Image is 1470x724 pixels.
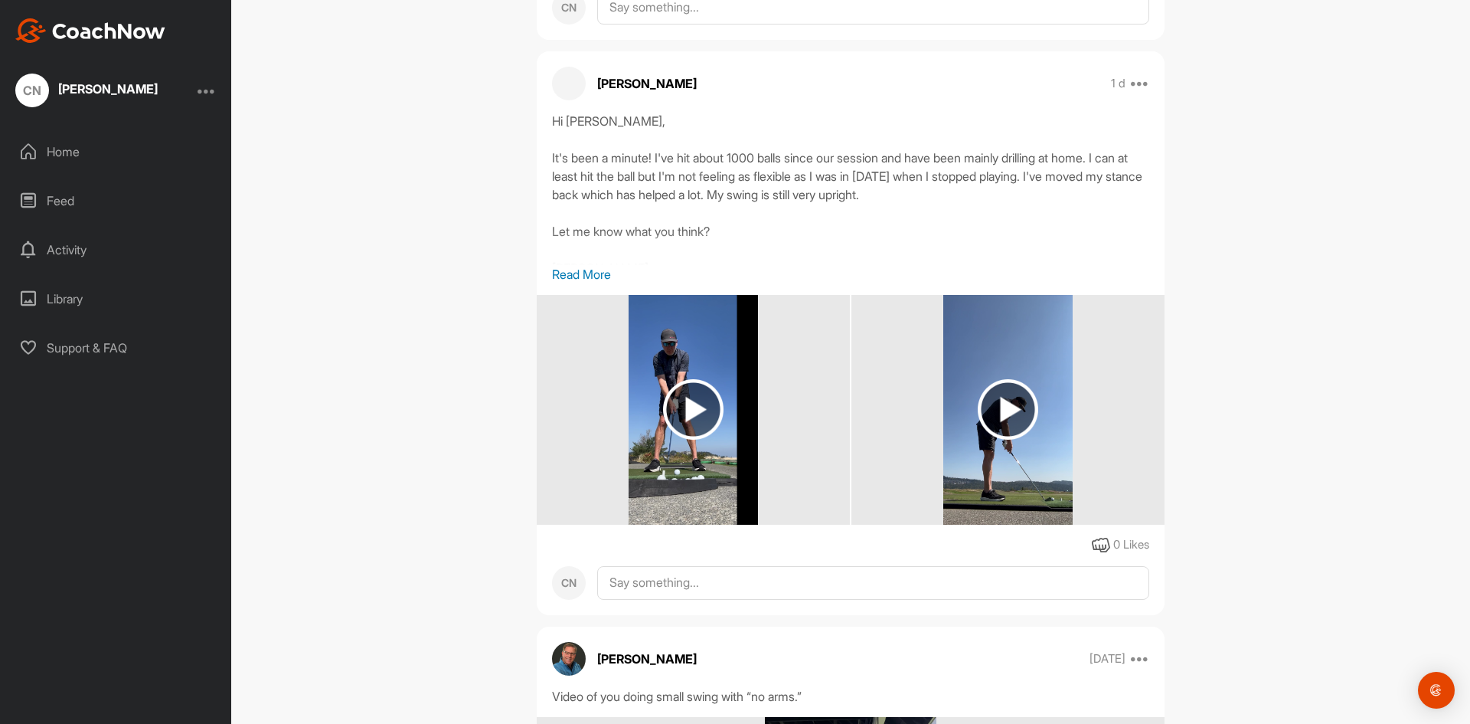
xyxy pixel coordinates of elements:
[8,329,224,367] div: Support & FAQ
[8,231,224,269] div: Activity
[663,379,724,440] img: play
[1089,651,1125,667] p: [DATE]
[552,687,1149,706] div: Video of you doing small swing with “no arms.”
[15,18,165,43] img: CoachNow
[597,650,697,668] p: [PERSON_NAME]
[1111,76,1125,91] p: 1 d
[597,74,697,93] p: [PERSON_NAME]
[1418,672,1455,709] div: Open Intercom Messenger
[978,379,1038,440] img: play
[8,133,224,171] div: Home
[8,280,224,318] div: Library
[58,83,158,95] div: [PERSON_NAME]
[552,642,586,676] img: avatar
[1113,536,1149,554] div: 0 Likes
[629,295,758,525] img: media
[15,74,49,107] div: CN
[552,112,1149,265] div: Hi [PERSON_NAME], It's been a minute! I've hit about 1000 balls since our session and have been m...
[552,265,1149,283] p: Read More
[943,295,1073,525] img: media
[8,182,224,220] div: Feed
[552,566,586,600] div: CN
